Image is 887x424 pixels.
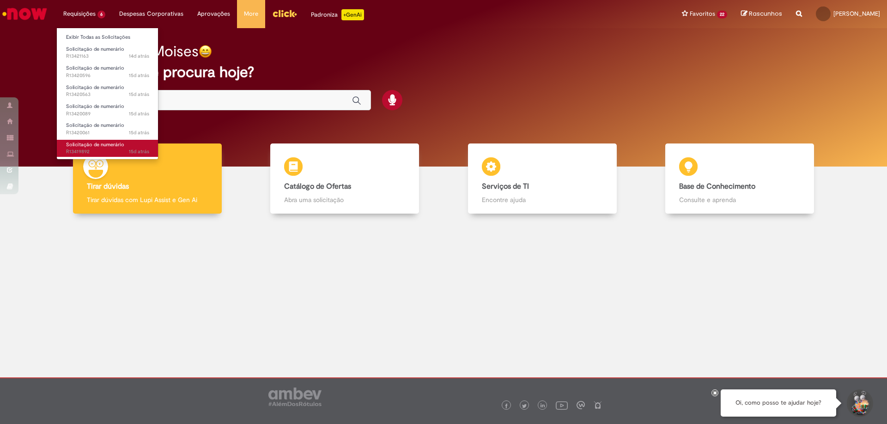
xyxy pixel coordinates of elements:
span: Solicitação de numerário [66,84,124,91]
span: Solicitação de numerário [66,65,124,72]
img: logo_footer_facebook.png [504,404,509,408]
a: Aberto R13420596 : Solicitação de numerário [57,63,158,80]
img: logo_footer_linkedin.png [541,403,545,409]
p: Tirar dúvidas com Lupi Assist e Gen Ai [87,195,208,204]
span: Favoritos [690,9,715,18]
span: R13420089 [66,110,149,118]
span: Solicitação de numerário [66,122,124,129]
img: ServiceNow [1,5,49,23]
p: Abra uma solicitação [284,195,405,204]
time: 15/08/2025 12:20:35 [129,72,149,79]
p: Encontre ajuda [482,195,603,204]
img: logo_footer_workplace.png [577,401,585,409]
img: logo_footer_twitter.png [522,404,527,408]
span: R13420563 [66,91,149,98]
span: R13419892 [66,148,149,155]
span: 15d atrás [129,129,149,136]
h2: O que você procura hoje? [80,64,808,80]
span: More [244,9,258,18]
a: Exibir Todas as Solicitações [57,32,158,42]
time: 15/08/2025 14:39:28 [129,53,149,60]
span: Solicitação de numerário [66,141,124,148]
time: 15/08/2025 10:38:06 [129,110,149,117]
span: 15d atrás [129,148,149,155]
span: 15d atrás [129,72,149,79]
span: 14d atrás [129,53,149,60]
a: Aberto R13421163 : Solicitação de numerário [57,44,158,61]
img: logo_footer_ambev_rotulo_gray.png [268,388,322,406]
span: 15d atrás [129,91,149,98]
a: Aberto R13420089 : Solicitação de numerário [57,102,158,119]
a: Catálogo de Ofertas Abra uma solicitação [246,143,444,214]
a: Rascunhos [741,10,782,18]
b: Tirar dúvidas [87,182,129,191]
a: Serviços de TI Encontre ajuda [443,143,641,214]
span: 22 [717,11,727,18]
b: Base de Conhecimento [679,182,755,191]
span: Requisições [63,9,96,18]
span: 6 [97,11,105,18]
ul: Requisições [56,28,158,160]
span: Solicitação de numerário [66,103,124,110]
time: 15/08/2025 12:10:53 [129,91,149,98]
p: +GenAi [341,9,364,20]
span: R13420061 [66,129,149,137]
p: Consulte e aprenda [679,195,800,204]
button: Iniciar Conversa de Suporte [845,389,873,417]
img: click_logo_yellow_360x200.png [272,6,297,20]
span: [PERSON_NAME] [833,10,880,18]
span: R13421163 [66,53,149,60]
time: 15/08/2025 10:33:28 [129,129,149,136]
a: Aberto R13419892 : Solicitação de numerário [57,140,158,157]
img: happy-face.png [199,45,212,58]
img: logo_footer_youtube.png [556,399,568,411]
div: Padroniza [311,9,364,20]
span: Rascunhos [749,9,782,18]
a: Tirar dúvidas Tirar dúvidas com Lupi Assist e Gen Ai [49,143,246,214]
b: Catálogo de Ofertas [284,182,351,191]
span: 15d atrás [129,110,149,117]
time: 15/08/2025 09:52:19 [129,148,149,155]
span: Aprovações [197,9,230,18]
span: Despesas Corporativas [119,9,183,18]
div: Oi, como posso te ajudar hoje? [721,389,836,417]
span: Solicitação de numerário [66,46,124,53]
a: Aberto R13420061 : Solicitação de numerário [57,120,158,137]
span: R13420596 [66,72,149,79]
a: Base de Conhecimento Consulte e aprenda [641,143,839,214]
a: Aberto R13420563 : Solicitação de numerário [57,83,158,100]
b: Serviços de TI [482,182,529,191]
img: logo_footer_naosei.png [594,401,602,409]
